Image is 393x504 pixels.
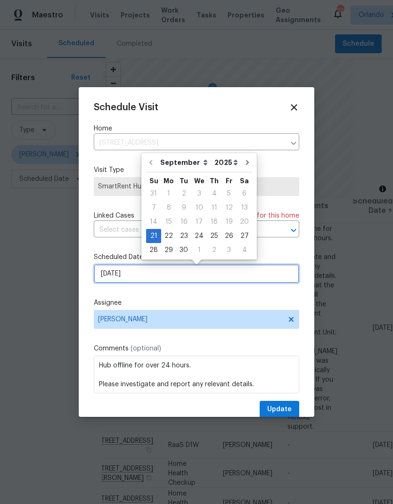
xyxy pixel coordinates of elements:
div: Thu Sep 11 2025 [207,201,221,215]
div: Mon Sep 22 2025 [161,229,176,243]
div: 11 [207,201,221,214]
abbr: Wednesday [194,178,205,184]
div: Tue Sep 16 2025 [176,215,191,229]
div: Sat Sep 27 2025 [237,229,252,243]
div: 19 [221,215,237,228]
button: Open [287,224,300,237]
button: Go to next month [240,153,254,172]
abbr: Saturday [240,178,249,184]
div: 22 [161,229,176,243]
div: 21 [146,229,161,243]
div: Mon Sep 15 2025 [161,215,176,229]
div: 27 [237,229,252,243]
label: Scheduled Date [94,252,299,262]
div: Tue Sep 09 2025 [176,201,191,215]
div: Wed Sep 03 2025 [191,187,207,201]
label: Home [94,124,299,133]
select: Year [212,155,240,170]
div: Mon Sep 08 2025 [161,201,176,215]
div: Wed Oct 01 2025 [191,243,207,257]
span: Linked Cases [94,211,134,220]
div: Mon Sep 01 2025 [161,187,176,201]
div: 9 [176,201,191,214]
div: 3 [191,187,207,200]
div: 31 [146,187,161,200]
div: 14 [146,215,161,228]
div: 20 [237,215,252,228]
div: Fri Sep 26 2025 [221,229,237,243]
div: 12 [221,201,237,214]
div: Sun Sep 14 2025 [146,215,161,229]
button: Go to previous month [144,153,158,172]
span: Update [267,404,292,415]
select: Month [158,155,212,170]
div: 7 [146,201,161,214]
div: 10 [191,201,207,214]
label: Comments [94,344,299,353]
label: Visit Type [94,165,299,175]
div: 13 [237,201,252,214]
div: Tue Sep 02 2025 [176,187,191,201]
div: Thu Sep 18 2025 [207,215,221,229]
div: Tue Sep 23 2025 [176,229,191,243]
span: SmartRent Hub Offline [98,182,295,191]
div: Sat Sep 20 2025 [237,215,252,229]
div: Thu Oct 02 2025 [207,243,221,257]
div: 28 [146,244,161,257]
div: Sun Sep 07 2025 [146,201,161,215]
div: Fri Sep 19 2025 [221,215,237,229]
span: Close [289,102,299,113]
div: Fri Sep 12 2025 [221,201,237,215]
abbr: Thursday [210,178,219,184]
div: 4 [237,244,252,257]
div: Sun Sep 21 2025 [146,229,161,243]
div: Mon Sep 29 2025 [161,243,176,257]
div: 23 [176,229,191,243]
input: M/D/YYYY [94,264,299,283]
div: Sat Oct 04 2025 [237,243,252,257]
div: 17 [191,215,207,228]
div: 3 [221,244,237,257]
div: 4 [207,187,221,200]
div: 25 [207,229,221,243]
div: Thu Sep 25 2025 [207,229,221,243]
div: 1 [191,244,207,257]
abbr: Sunday [149,178,158,184]
div: 8 [161,201,176,214]
input: Enter in an address [94,136,285,150]
label: Assignee [94,298,299,308]
input: Select cases [94,223,273,237]
div: Thu Sep 04 2025 [207,187,221,201]
div: Tue Sep 30 2025 [176,243,191,257]
div: 16 [176,215,191,228]
div: Sun Aug 31 2025 [146,187,161,201]
span: (optional) [131,345,161,352]
div: Fri Sep 05 2025 [221,187,237,201]
div: Wed Sep 17 2025 [191,215,207,229]
div: 1 [161,187,176,200]
div: 2 [207,244,221,257]
div: 18 [207,215,221,228]
div: 29 [161,244,176,257]
abbr: Monday [164,178,174,184]
span: Schedule Visit [94,103,158,112]
button: Update [260,401,299,418]
div: 5 [221,187,237,200]
div: Wed Sep 24 2025 [191,229,207,243]
textarea: Hub offline for over 24 hours. Please investigate and report any relevant details. Check that the... [94,356,299,393]
abbr: Friday [226,178,232,184]
div: 26 [221,229,237,243]
div: Wed Sep 10 2025 [191,201,207,215]
div: 15 [161,215,176,228]
div: 2 [176,187,191,200]
div: 30 [176,244,191,257]
div: Sun Sep 28 2025 [146,243,161,257]
abbr: Tuesday [180,178,188,184]
div: Sat Sep 13 2025 [237,201,252,215]
div: Sat Sep 06 2025 [237,187,252,201]
span: [PERSON_NAME] [98,316,283,323]
div: Fri Oct 03 2025 [221,243,237,257]
div: 24 [191,229,207,243]
div: 6 [237,187,252,200]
